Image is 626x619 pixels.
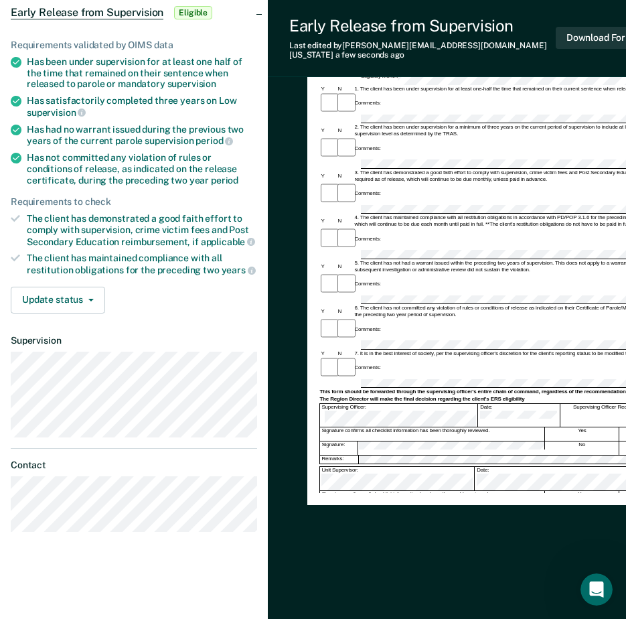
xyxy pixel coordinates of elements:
div: Remarks: [320,456,358,464]
div: Comments: [353,145,382,152]
div: Requirements validated by OIMS data [11,40,257,51]
span: supervision [167,78,216,89]
span: period [195,135,233,146]
iframe: Intercom live chat [580,573,613,606]
div: Y [319,350,336,357]
dt: Contact [11,460,257,471]
span: a few seconds ago [335,50,404,60]
div: Y [319,263,336,270]
div: Comments: [353,236,382,243]
div: Y [319,127,336,134]
div: N [336,350,353,357]
div: Y [319,308,336,315]
div: No [546,441,619,455]
div: Has been under supervision for at least one half of the time that remained on their sentence when... [27,56,257,90]
div: Supervising Officer: [320,404,478,427]
div: Signature confirms all checklist information has been thoroughly reviewed. [320,491,545,504]
div: Has had no warrant issued during the previous two years of the current parole supervision [27,124,257,147]
div: Comments: [353,281,382,287]
div: Early Release from Supervision [289,16,556,36]
span: supervision [27,107,86,118]
div: Signature: [320,441,358,455]
span: applicable [201,236,255,247]
div: The client has demonstrated a good faith effort to comply with supervision, crime victim fees and... [27,213,257,247]
div: N [336,173,353,180]
button: Update status [11,287,105,314]
div: Comments: [353,364,382,371]
div: Y [319,218,336,224]
div: N [336,308,353,315]
div: Signature confirms all checklist information has been thoroughly reviewed. [320,427,545,441]
div: Yes [546,491,619,504]
div: Unit Supervisor: [320,467,475,490]
div: The client has maintained compliance with all restitution obligations for the preceding two [27,253,257,275]
div: Comments: [353,326,382,333]
span: years [222,265,256,275]
div: N [336,263,353,270]
div: Has not committed any violation of rules or conditions of release, as indicated on the release ce... [27,152,257,186]
div: Comments: [353,190,382,197]
div: Requirements to check [11,196,257,208]
div: N [336,218,353,224]
span: Early Release from Supervision [11,6,163,19]
div: Last edited by [PERSON_NAME][EMAIL_ADDRESS][DOMAIN_NAME][US_STATE] [289,41,556,60]
div: Has satisfactorily completed three years on Low [27,95,257,118]
dt: Supervision [11,335,257,346]
div: Comments: [353,100,382,107]
div: Yes [546,427,619,441]
div: Date: [479,404,560,427]
div: Y [319,173,336,180]
span: Eligible [174,6,212,19]
div: N [336,127,353,134]
div: N [336,86,353,92]
span: period [211,175,238,186]
div: Y [319,86,336,92]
